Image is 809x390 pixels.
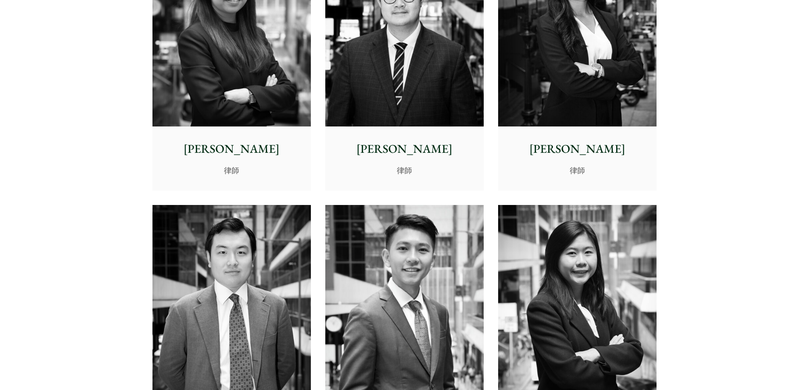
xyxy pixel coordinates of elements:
[505,165,650,176] p: 律師
[332,165,477,176] p: 律師
[159,140,304,158] p: [PERSON_NAME]
[332,140,477,158] p: [PERSON_NAME]
[159,165,304,176] p: 律師
[505,140,650,158] p: [PERSON_NAME]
